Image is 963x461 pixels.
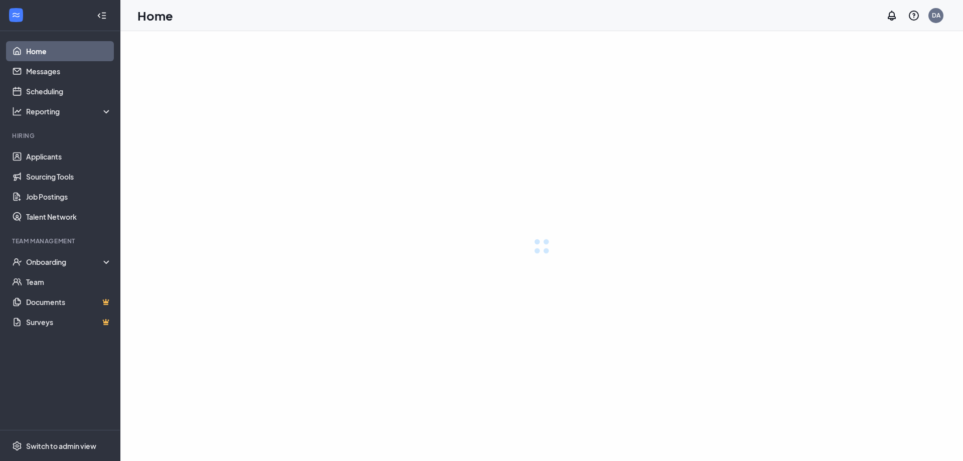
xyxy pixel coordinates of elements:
[26,61,112,81] a: Messages
[26,441,96,451] div: Switch to admin view
[26,81,112,101] a: Scheduling
[26,167,112,187] a: Sourcing Tools
[12,257,22,267] svg: UserCheck
[12,237,110,245] div: Team Management
[137,7,173,24] h1: Home
[26,272,112,292] a: Team
[11,10,21,20] svg: WorkstreamLogo
[886,10,898,22] svg: Notifications
[26,187,112,207] a: Job Postings
[26,257,103,267] div: Onboarding
[97,11,107,21] svg: Collapse
[12,441,22,451] svg: Settings
[12,106,22,116] svg: Analysis
[26,41,112,61] a: Home
[26,146,112,167] a: Applicants
[26,312,112,332] a: SurveysCrown
[26,106,112,116] div: Reporting
[12,131,110,140] div: Hiring
[26,292,112,312] a: DocumentsCrown
[908,10,920,22] svg: QuestionInfo
[932,11,940,20] div: DA
[26,207,112,227] a: Talent Network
